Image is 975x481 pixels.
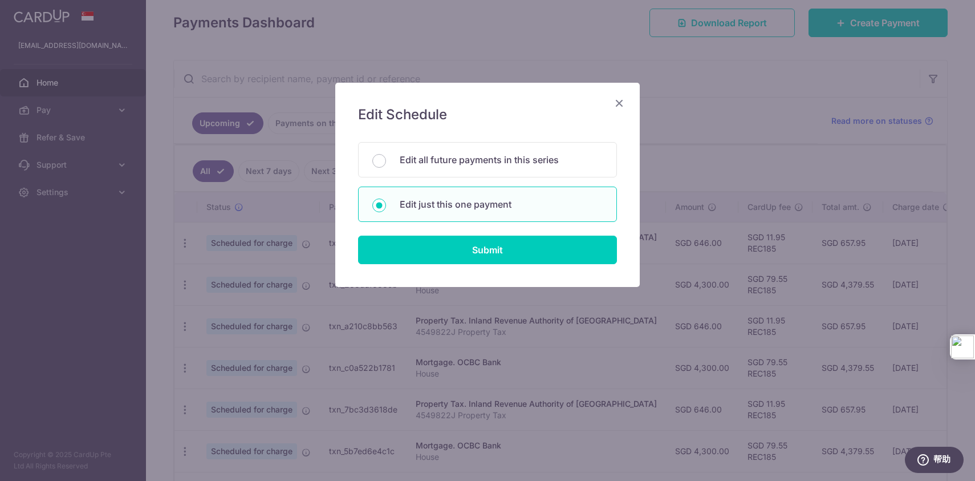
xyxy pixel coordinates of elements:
h5: Edit Schedule [358,106,617,124]
input: Submit [358,236,617,264]
p: Edit all future payments in this series [400,153,603,167]
button: Close [612,96,626,110]
iframe: 打开一个小组件，您可以在其中找到更多信息 [904,447,964,475]
p: Edit just this one payment [400,197,603,211]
